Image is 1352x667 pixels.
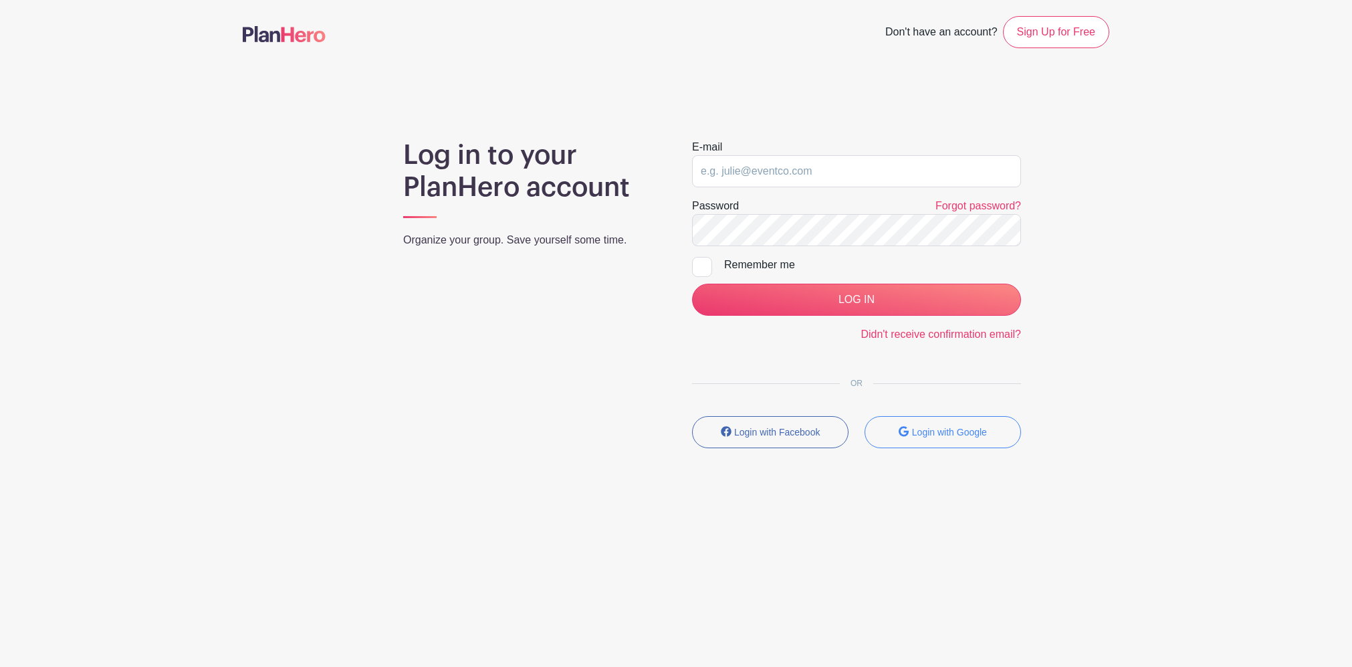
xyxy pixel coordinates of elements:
input: e.g. julie@eventco.com [692,155,1021,187]
h1: Log in to your PlanHero account [403,139,660,203]
button: Login with Google [865,416,1021,448]
div: Remember me [724,257,1021,273]
a: Forgot password? [935,200,1021,211]
input: LOG IN [692,284,1021,316]
label: E-mail [692,139,722,155]
img: logo-507f7623f17ff9eddc593b1ce0a138ce2505c220e1c5a4e2b4648c50719b7d32.svg [243,26,326,42]
label: Password [692,198,739,214]
small: Login with Facebook [734,427,820,438]
span: OR [840,379,873,388]
a: Didn't receive confirmation email? [861,328,1021,340]
span: Don't have an account? [885,19,998,48]
button: Login with Facebook [692,416,849,448]
a: Sign Up for Free [1003,16,1109,48]
small: Login with Google [912,427,987,438]
p: Organize your group. Save yourself some time. [403,232,660,248]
